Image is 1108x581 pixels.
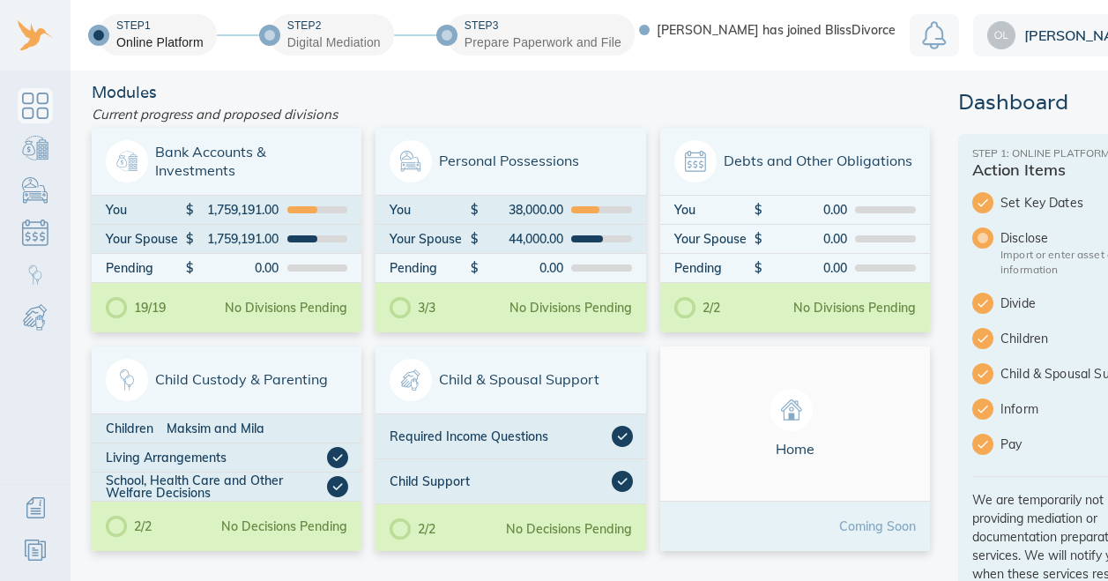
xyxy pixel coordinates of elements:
a: Personal Possessions [18,173,53,208]
a: Additional Information [18,490,53,525]
div: Pending [674,262,755,274]
span: Personal Possessions [390,140,631,182]
div: $ [471,204,480,216]
a: Personal PossessionsYou$38,000.00Your Spouse$44,000.00Pending$0.003/3No Divisions Pending [376,128,645,332]
img: Notification [922,21,947,49]
div: Digital Mediation [287,34,381,51]
div: Step 1 [116,19,204,34]
div: 44,000.00 [479,233,562,245]
div: Modules [85,85,937,101]
div: $ [471,262,480,274]
a: Debts & Obligations [18,215,53,250]
a: Bank Accounts & Investments [18,130,53,166]
div: Online Platform [116,34,204,51]
div: Your Spouse [390,233,470,245]
div: You [674,204,755,216]
div: Current progress and proposed divisions [85,101,937,128]
span: Child & Spousal Support [390,359,631,401]
div: Step 3 [465,19,621,34]
div: No Decisions Pending [221,520,347,533]
a: Debts and Other ObligationsYou$0.00Your Spouse$0.00Pending$0.002/2No Divisions Pending [660,128,930,332]
div: Children [106,422,167,435]
div: 0.00 [763,204,847,216]
a: Child Custody & Parenting [18,257,53,293]
div: Your Spouse [674,233,755,245]
a: Child & Spousal SupportRequired Income QuestionsChild Support2/2No Decisions Pending [376,346,645,551]
div: $ [186,262,195,274]
img: 18b314804d231a12b568563600782c47 [987,21,1015,49]
div: Maksim and Mila [167,422,348,435]
div: No Divisions Pending [225,302,347,314]
div: $ [186,233,195,245]
div: Prepare Paperwork and File [465,34,621,51]
div: $ [755,233,763,245]
a: Child & Spousal Support [18,300,53,335]
a: Bank Accounts & InvestmentsYou$1,759,191.00Your Spouse$1,759,191.00Pending$0.0019/19No Divisions ... [92,128,361,332]
div: Pending [390,262,470,274]
div: Your Spouse [106,233,186,245]
div: 2/2 [674,297,720,318]
span: Debts and Other Obligations [674,140,916,182]
div: No Decisions Pending [506,523,632,535]
span: Child Custody & Parenting [106,359,347,401]
div: No Divisions Pending [793,302,916,314]
div: Required Income Questions [390,426,611,447]
span: [PERSON_NAME] has joined BlissDivorce [657,24,896,36]
div: 38,000.00 [479,204,562,216]
div: 0.00 [763,233,847,245]
div: School, Health Care and Other Welfare Decisions [106,474,327,499]
div: 19/19 [106,297,166,318]
div: 3/3 [390,297,435,318]
div: 0.00 [763,262,847,274]
div: 2/2 [390,518,435,540]
a: Dashboard [18,88,53,123]
div: 2/2 [106,516,152,537]
div: No Divisions Pending [509,302,632,314]
div: $ [186,204,195,216]
div: Step 2 [287,19,381,34]
div: 1,759,191.00 [195,233,279,245]
a: HomeComing Soon [660,346,930,551]
div: 0.00 [195,262,279,274]
div: $ [755,262,763,274]
div: $ [755,204,763,216]
div: Coming Soon [839,520,916,533]
a: Child Custody & ParentingChildrenMaksim and MilaLiving ArrangementsSchool, Health Care and Other ... [92,346,361,551]
div: $ [471,233,480,245]
div: 1,759,191.00 [195,204,279,216]
div: Child Support [390,471,611,492]
div: You [390,204,470,216]
span: Home [674,389,916,458]
a: Resources [18,533,53,568]
div: 0.00 [479,262,562,274]
div: You [106,204,186,216]
span: Bank Accounts & Investments [106,140,347,182]
div: Pending [106,262,186,274]
div: Living Arrangements [106,447,327,468]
